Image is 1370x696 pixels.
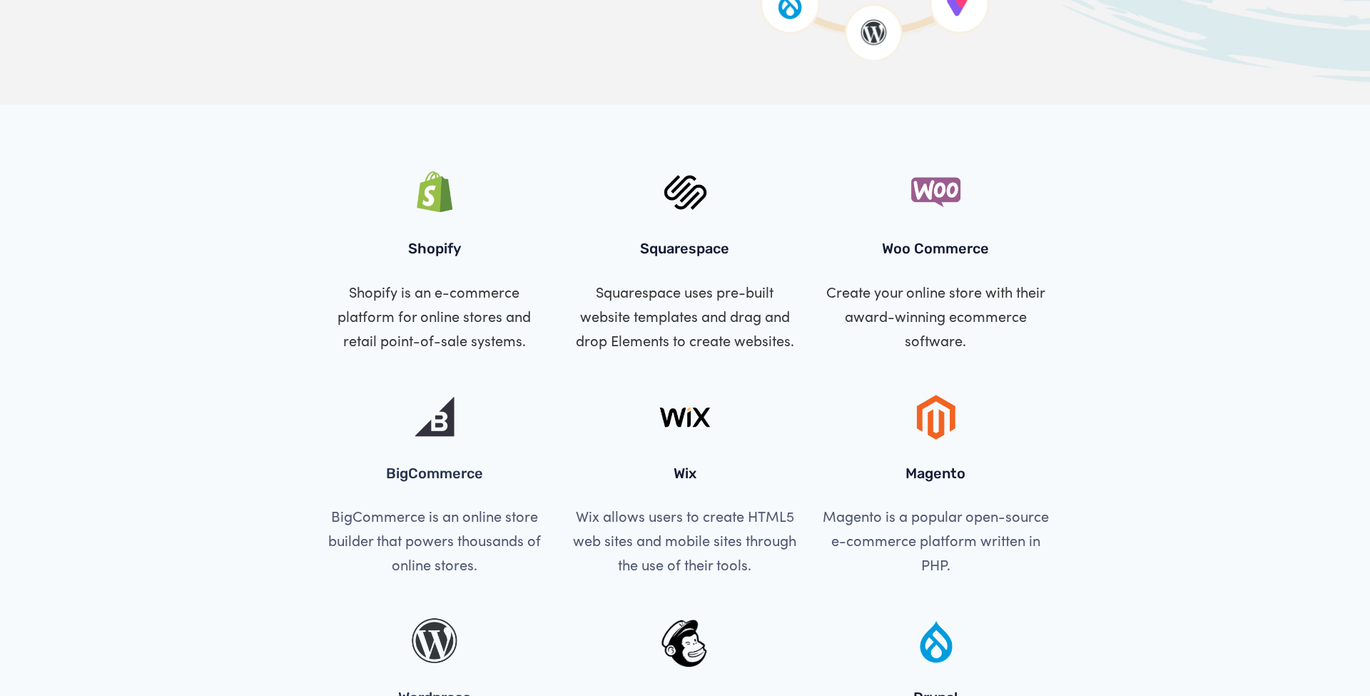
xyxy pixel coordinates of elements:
[823,617,1049,667] a: Drupal logo
[640,240,729,257] span: Squarespace
[823,504,1049,577] p: Magento is a popular open-source e-commerce platform written in PHP.
[905,465,965,482] span: Magento
[321,617,547,667] a: Wordpress logo
[321,167,547,217] a: Shopify logo
[338,282,534,350] span: Shopify is an e-commerce platform for online stores and retail point-of-sale systems.
[321,466,547,482] h4: BigCommerce
[572,392,798,442] a: Wix logo
[572,504,798,577] p: Wix allows users to create HTML5 web sites and mobile sites through the use of their tools.
[321,504,547,577] p: BigCommerce is an online store builder that powers thousands of online stores.
[572,167,798,217] a: Squarespace logo
[823,167,1049,217] a: Woo Commerce logo
[823,392,1049,442] a: Magento logo
[674,465,696,482] span: Wix
[321,392,547,442] a: BigCommerce logo
[408,240,461,257] span: Shopify
[576,282,794,350] span: Squarespace uses pre-built website templates and drag and drop Elements to create websites.
[572,617,798,670] a: Mailchimp logo
[826,282,1049,350] span: Create your online store with their award-winning ecommerce software.
[882,240,989,257] span: Woo Commerce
